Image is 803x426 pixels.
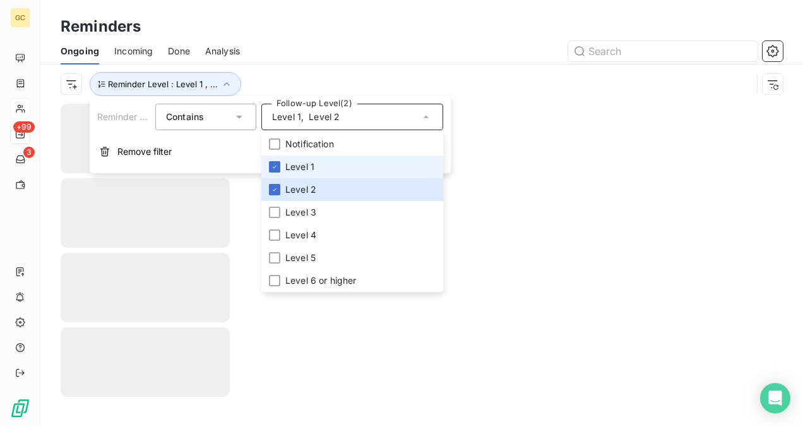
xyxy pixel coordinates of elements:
span: Reminder Level [97,111,162,122]
button: Remove filter [90,138,451,166]
span: Remove filter [117,145,172,158]
span: Level 6 or higher [285,274,357,287]
span: Notification [285,138,334,150]
span: Incoming [114,45,153,58]
div: Open Intercom Messenger [760,383,790,413]
span: Analysis [205,45,240,58]
span: Done [168,45,190,58]
span: Level 3 [285,206,316,219]
h3: Reminders [61,15,141,38]
span: , [301,111,304,123]
span: Level 1 [272,111,301,123]
div: GC [10,8,30,28]
span: Level 5 [285,252,316,264]
span: Contains [166,111,204,122]
img: Logo LeanPay [10,398,30,418]
span: Reminder Level : Level 1 , ... [108,79,218,89]
span: Level 2 [309,111,340,123]
span: Level 2 [285,183,316,196]
span: Level 1 [285,161,314,173]
span: Ongoing [61,45,99,58]
span: Level 4 [285,229,316,241]
span: +99 [13,121,35,133]
span: 3 [23,147,35,158]
input: Search [568,41,758,61]
button: Reminder Level : Level 1 , ... [90,72,241,96]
